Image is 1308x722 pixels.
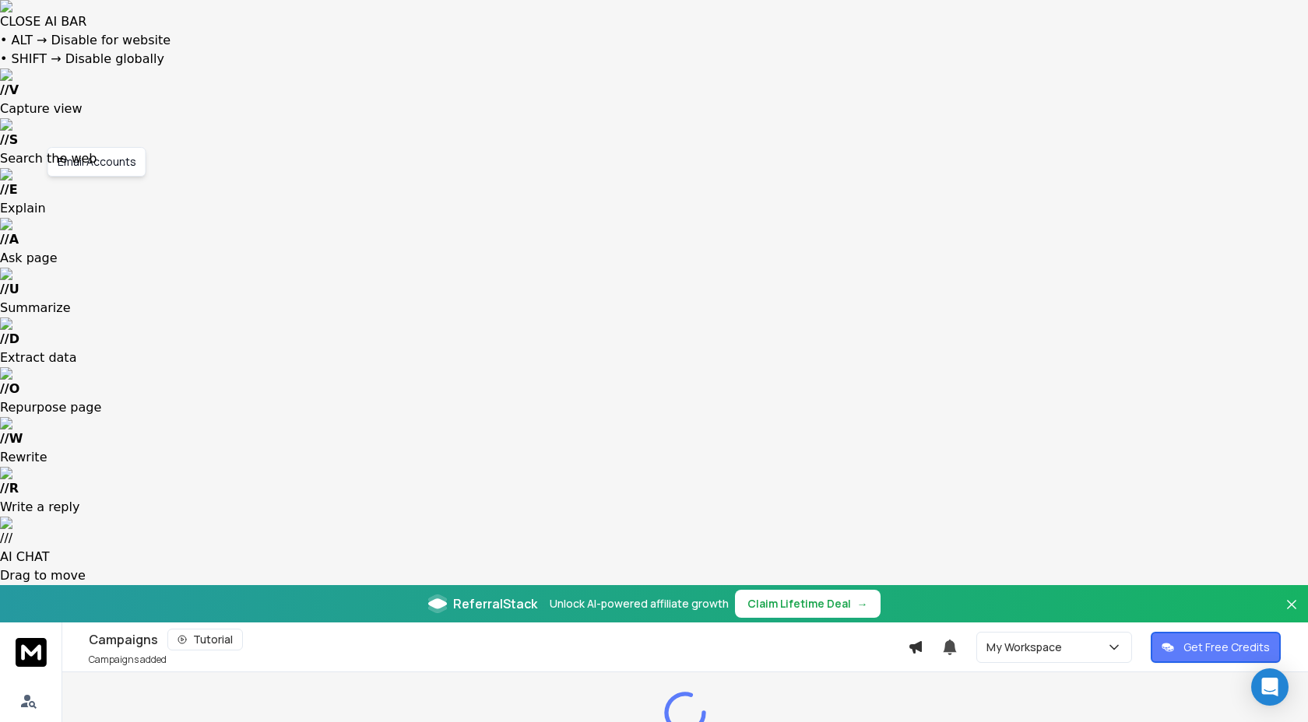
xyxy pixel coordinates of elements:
button: Claim Lifetime Deal→ [735,590,881,618]
span: → [857,596,868,612]
div: Open Intercom Messenger [1251,668,1289,706]
p: My Workspace [986,640,1068,655]
p: Get Free Credits [1183,640,1270,655]
span: ReferralStack [453,594,537,613]
button: Tutorial [167,629,243,650]
button: Close banner [1282,594,1302,632]
p: Unlock AI-powered affiliate growth [550,596,729,612]
div: Campaigns [89,629,908,650]
p: Campaigns added [89,654,167,666]
button: Get Free Credits [1151,632,1281,663]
